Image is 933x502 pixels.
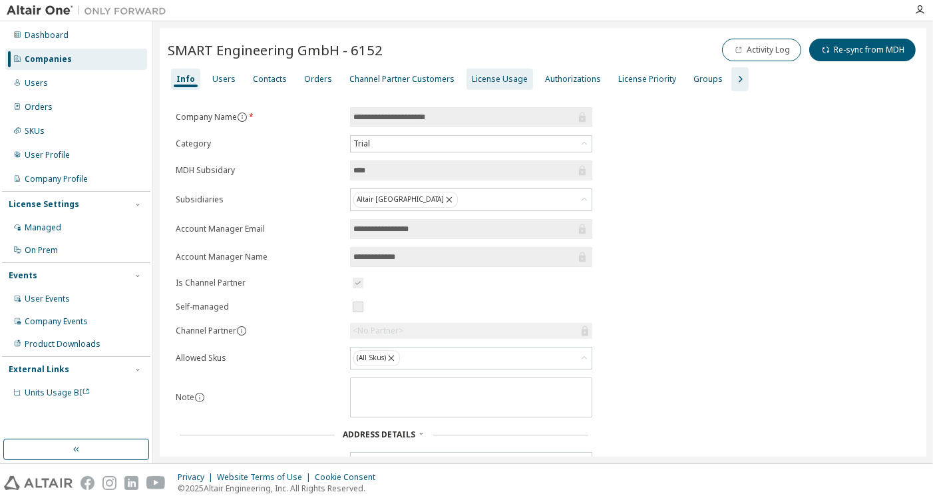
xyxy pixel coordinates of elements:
[25,54,72,65] div: Companies
[176,353,342,364] label: Allowed Skus
[25,174,88,184] div: Company Profile
[25,150,70,160] div: User Profile
[353,192,458,208] div: Altair [GEOGRAPHIC_DATA]
[25,294,70,304] div: User Events
[176,138,342,149] label: Category
[351,136,372,151] div: Trial
[178,483,383,494] p: © 2025 Altair Engineering, Inc. All Rights Reserved.
[809,39,916,61] button: Re-sync from MDH
[176,112,342,123] label: Company Name
[176,325,236,336] label: Channel Partner
[351,136,592,152] div: Trial
[25,102,53,113] div: Orders
[217,472,315,483] div: Website Terms of Use
[176,252,342,262] label: Account Manager Name
[349,74,455,85] div: Channel Partner Customers
[25,316,88,327] div: Company Events
[472,74,528,85] div: License Usage
[176,278,342,288] label: Is Channel Partner
[351,348,592,369] div: (All Skus)
[124,476,138,490] img: linkedin.svg
[618,74,676,85] div: License Priority
[176,224,342,234] label: Account Manager Email
[25,222,61,233] div: Managed
[212,74,236,85] div: Users
[176,194,342,205] label: Subsidiaries
[25,245,58,256] div: On Prem
[350,323,592,339] div: <No Partner>
[176,165,342,176] label: MDH Subsidary
[176,455,342,466] label: Country
[25,126,45,136] div: SKUs
[146,476,166,490] img: youtube.svg
[9,199,79,210] div: License Settings
[237,112,248,123] button: information
[351,189,592,210] div: Altair [GEOGRAPHIC_DATA]
[304,74,332,85] div: Orders
[102,476,116,490] img: instagram.svg
[176,74,195,85] div: Info
[81,476,94,490] img: facebook.svg
[9,270,37,281] div: Events
[25,78,48,89] div: Users
[353,350,400,366] div: (All Skus)
[353,326,403,336] div: <No Partner>
[351,453,592,469] div: [GEOGRAPHIC_DATA]
[722,39,801,61] button: Activity Log
[25,30,69,41] div: Dashboard
[176,302,342,312] label: Self-managed
[351,453,435,468] div: [GEOGRAPHIC_DATA]
[315,472,383,483] div: Cookie Consent
[176,391,194,403] label: Note
[343,429,415,440] span: Address Details
[693,74,723,85] div: Groups
[168,41,383,59] span: SMART Engineering GmbH - 6152
[25,387,90,398] span: Units Usage BI
[236,326,247,336] button: information
[194,392,205,403] button: information
[253,74,287,85] div: Contacts
[545,74,601,85] div: Authorizations
[7,4,173,17] img: Altair One
[25,339,100,350] div: Product Downloads
[4,476,73,490] img: altair_logo.svg
[178,472,217,483] div: Privacy
[9,364,69,375] div: External Links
